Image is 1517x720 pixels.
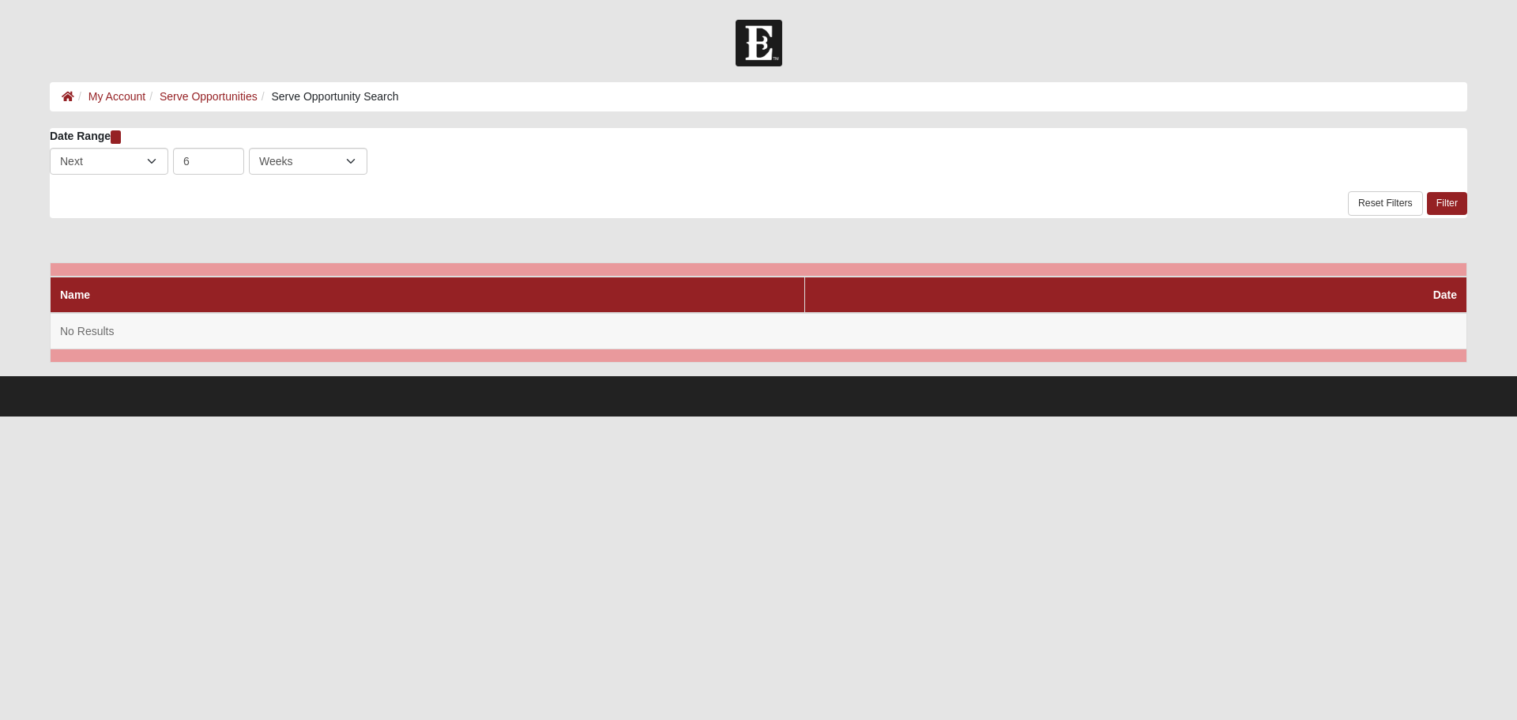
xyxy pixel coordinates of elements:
[60,288,90,301] a: Name
[1433,288,1457,301] a: Date
[1427,192,1467,215] a: Filter
[736,20,782,66] img: Church of Eleven22 Logo
[88,90,145,103] a: My Account
[60,325,114,337] span: No Results
[258,89,399,105] li: Serve Opportunity Search
[160,90,258,103] a: Serve Opportunities
[50,128,111,144] label: Date Range
[1348,191,1423,216] a: Reset Filters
